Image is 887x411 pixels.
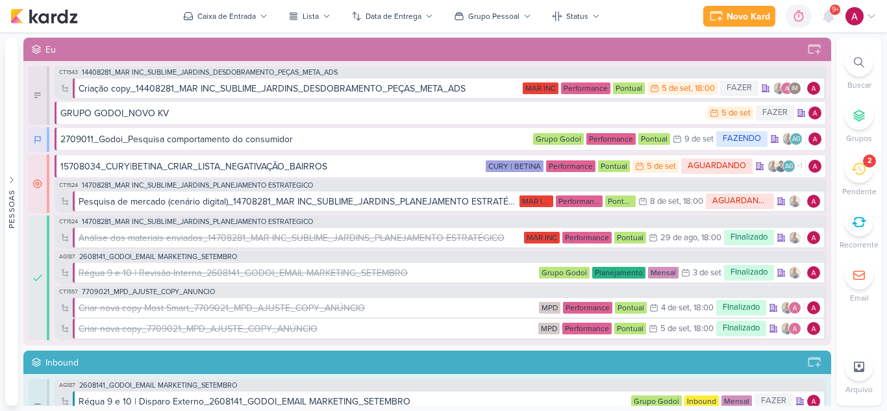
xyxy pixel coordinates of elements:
[782,132,795,145] img: Iara Santos
[29,216,49,340] div: FInalizado
[45,43,801,56] div: Eu
[807,322,820,335] div: Responsável: Alessandra Gomes
[563,302,612,314] div: Performance
[807,266,820,279] div: Responsável: Alessandra Gomes
[781,301,805,314] div: Colaboradores: Iara Santos, Alessandra Gomes
[850,292,869,304] p: Email
[788,322,801,335] img: Alessandra Gomes
[807,82,820,95] div: Responsável: Alessandra Gomes
[79,231,505,245] div: Análise dos materiais enviados_14708281_MAR INC_SUBLIME_JARDINS_PLANEJAMENTO ESTRATÉGICO
[781,322,793,335] img: Iara Santos
[60,132,293,146] div: 2709011_Godoi_Pesquisa comportamento do consumidor
[716,300,766,316] div: FInalizado
[684,135,714,143] div: 9 de set
[808,106,821,119] img: Alessandra Gomes
[788,301,801,314] img: Alessandra Gomes
[832,5,839,15] span: 9+
[79,301,536,315] div: Criar nova copy Most Smart_7709021_MPD_AJUSTE_COPY_ANÚNCIO
[807,195,820,208] img: Alessandra Gomes
[614,323,646,334] div: Pontual
[79,395,629,408] div: Régua 9 e 10 | Disparo Externo_2608141_GODOI_EMAIL MARKETING_SETEMBRO
[79,253,237,260] span: 2608141_GODOI_EMAIL MARKETING_SETEMBRO
[720,81,758,96] div: FAZER
[5,38,18,406] button: Pessoas
[79,266,408,280] div: Régua 9 e 10 | Revisão Interna_2608141_GODOI_EMAIL MARKETING_SETEMBRO
[29,127,49,152] div: FAZENDO
[79,231,521,245] div: Análise dos materiais enviados_14708281_MAR INC_SUBLIME_JARDINS_PLANEJAMENTO ESTRATÉGICO
[721,109,751,118] div: 5 de set
[785,164,793,170] p: AG
[788,266,801,279] img: Iara Santos
[613,82,645,94] div: Pontual
[79,322,318,336] div: Criar nova copy_7709021_MPD_AJUSTE_COPY_ANÚNCIO
[538,323,560,334] div: MPD
[792,86,798,92] p: IM
[79,82,466,95] div: Criação copy_14408281_MAR INC_SUBLIME_JARDINS_DESDOBRAMENTO_PEÇAS_META_ADS
[845,384,873,395] p: Arquivo
[767,160,806,173] div: Colaboradores: Iara Santos, Levy Pessoa, Aline Gimenez Graciano, Alessandra Gomes
[681,158,753,174] div: AGUARDANDO
[716,321,766,336] div: FInalizado
[724,230,774,245] div: FInalizado
[807,395,820,408] img: Alessandra Gomes
[660,325,690,333] div: 5 de set
[788,195,805,208] div: Colaboradores: Iara Santos
[79,395,410,408] div: Régua 9 e 10 | Disparo Externo_2608141_GODOI_EMAIL MARKETING_SETEMBRO
[60,160,483,173] div: 15708034_CURY|BETINA_CRIAR_LISTA_NEGATIVAÇÃO_BAIRROS
[684,395,719,407] div: Inbound
[29,155,49,213] div: AGUARDANDO
[721,395,752,407] div: Mensal
[788,231,801,244] img: Iara Santos
[697,234,721,242] div: , 18:00
[58,382,77,389] span: AG187
[60,132,531,146] div: 2709011_Godoi_Pesquisa comportamento do consumidor
[79,195,517,208] div: Pesquisa de mercado (cenário digital)_14708281_MAR INC_SUBLIME_JARDINS_PLANEJAMENTO ESTRATÉGICO
[788,231,805,244] div: Colaboradores: Iara Santos
[60,106,705,120] div: GRUPO GODOI_NOVO KV
[840,239,879,251] p: Recorrente
[836,48,882,91] li: Ctrl + F
[614,232,646,243] div: Pontual
[788,266,805,279] div: Colaboradores: Iara Santos
[562,323,612,334] div: Performance
[781,301,793,314] img: Iara Santos
[79,382,237,389] span: 2608141_GODOI_EMAIL MARKETING_SETEMBRO
[586,133,636,145] div: Performance
[562,232,612,243] div: Performance
[792,136,801,143] p: AG
[706,193,774,209] div: AGUARDANDO
[524,232,560,243] div: MAR INC
[661,304,690,312] div: 4 de set
[781,82,793,95] img: Alessandra Gomes
[690,325,714,333] div: , 18:00
[58,69,79,76] span: CT1543
[539,302,560,314] div: MPD
[660,234,697,242] div: 29 de ago
[539,267,590,279] div: Grupo Godoi
[807,322,820,335] img: Alessandra Gomes
[638,133,670,145] div: Pontual
[533,133,584,145] div: Grupo Godoi
[807,231,820,244] div: Responsável: Alessandra Gomes
[60,160,327,173] div: 15708034_CURY|BETINA_CRIAR_LISTA_NEGATIVAÇÃO_BAIRROS
[808,132,821,145] img: Alessandra Gomes
[807,231,820,244] img: Alessandra Gomes
[846,132,872,144] p: Grupos
[60,106,169,120] div: GRUPO GODOI_NOVO KV
[631,395,682,407] div: Grupo Godoi
[807,395,820,408] div: Responsável: Alessandra Gomes
[58,218,79,225] span: CT1524
[519,195,553,207] div: MAR INC
[592,267,645,279] div: Planejamento
[807,266,820,279] img: Alessandra Gomes
[58,182,79,189] span: CT1524
[727,10,770,23] div: Novo Kard
[82,182,313,189] span: 14708281_MAR INC_SUBLIME_JARDINS_PLANEJAMENTO ESTRATÉGICO
[773,82,805,95] div: Colaboradores: Iara Santos, Alessandra Gomes, Isabella Machado Guimarães
[807,195,820,208] div: Responsável: Alessandra Gomes
[79,322,536,336] div: Criar nova copy_7709021_MPD_AJUSTE_COPY_ANÚNCIO
[788,82,801,95] div: Isabella Machado Guimarães
[523,82,558,94] div: MAR INC
[716,131,768,147] div: FAZENDO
